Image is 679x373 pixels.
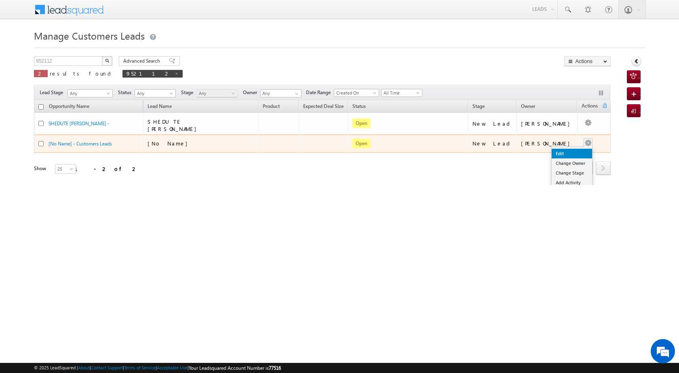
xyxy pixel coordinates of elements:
span: Owner [521,103,535,109]
a: Edit [552,149,592,158]
span: Advanced Search [123,57,162,65]
div: Show [34,165,48,172]
span: 77516 [269,365,281,371]
div: [PERSON_NAME] [521,140,574,147]
span: Lead Name [143,102,176,112]
a: Opportunity Name [45,102,93,112]
span: Date Range [306,89,334,96]
span: Any [197,90,235,97]
span: Any [135,90,173,97]
a: Expected Deal Size [299,102,348,112]
span: results found [50,70,114,77]
img: Search [105,59,109,63]
img: d_60004797649_company_0_60004797649 [14,42,34,53]
a: Show All Items [291,90,301,98]
span: [No Name] [148,140,192,147]
a: Any [135,89,176,97]
div: Minimize live chat window [133,4,152,23]
span: 25 [55,165,77,173]
a: About [78,365,90,370]
span: Lead Stage [40,89,66,96]
button: Actions [564,56,611,66]
span: Stage [472,103,485,109]
span: Actions [578,101,602,112]
span: Status [118,89,135,96]
a: Any [196,89,238,97]
span: Open [352,118,371,128]
a: Contact Support [91,365,123,370]
textarea: Type your message and hit 'Enter' [11,75,148,242]
em: Start Chat [110,249,147,260]
a: next [596,162,611,175]
a: SHEDUTE [PERSON_NAME] - [48,120,110,126]
a: Status [348,102,370,112]
a: Change Owner [552,158,592,168]
span: Stage [181,89,196,96]
span: SHEDUTE [PERSON_NAME] [148,118,200,132]
input: Check all records [38,104,44,110]
a: Created On [334,89,379,97]
a: Add Activity [552,178,592,188]
div: Chat with us now [42,42,136,53]
a: Any [67,89,113,97]
span: Created On [334,89,376,97]
span: Opportunity Name [49,103,89,109]
input: Type to Search [260,89,302,97]
span: 2 [38,70,44,77]
span: Product [263,103,280,109]
span: © 2025 LeadSquared | | | | | [34,364,281,372]
span: All Time [382,89,420,97]
span: next [596,161,611,175]
span: Manage Customers Leads [34,29,145,42]
a: 25 [55,164,76,174]
span: Open [352,139,371,148]
div: New Lead [472,120,513,127]
span: Expected Deal Size [303,103,344,109]
a: [No Name] - Customers Leads [48,141,112,147]
span: Your Leadsquared Account Number is [189,365,281,371]
a: Change Stage [552,168,592,178]
span: 952112 [127,70,171,77]
a: Acceptable Use [157,365,188,370]
div: 1 - 2 of 2 [74,164,138,173]
a: Terms of Service [124,365,156,370]
div: [PERSON_NAME] [521,120,574,127]
span: Owner [243,89,260,96]
span: Any [68,90,110,97]
a: All Time [381,89,422,97]
div: New Lead [472,140,513,147]
a: Stage [468,102,489,112]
